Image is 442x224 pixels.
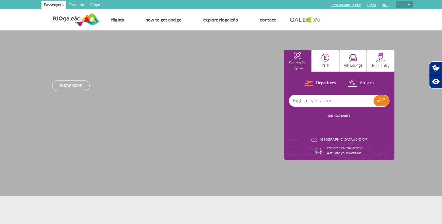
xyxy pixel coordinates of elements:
p: VIP Lounge [344,63,363,68]
p: [GEOGRAPHIC_DATA]: 0°C/0°F [320,137,367,142]
button: Abrir recursos assistivos. [429,75,442,88]
a: Passengers [41,1,66,10]
button: VIP Lounge [339,50,367,72]
p: Estimated car travel time: Activate your location [324,146,363,156]
p: Hospitality [372,64,390,68]
a: Flights [111,17,124,23]
div: Plugin de acessibilidade da Hand Talk. [429,61,442,88]
img: vipRoom.svg [349,54,357,62]
a: SEE ALL FLIGHTS [328,114,351,118]
a: RQS [382,3,389,7]
p: Departures [316,80,336,86]
a: Corporate [66,1,88,10]
button: Hospitality [367,50,394,72]
button: Departures [303,79,338,87]
a: Press [367,3,376,7]
a: Shop On-line GaleOn [331,3,361,7]
p: Park [321,63,329,68]
button: Arrivals [346,79,376,87]
a: Cargo [88,1,103,10]
p: Arrivals [360,80,374,86]
input: Flight, city or airline [289,95,374,107]
a: Show more [52,80,90,91]
button: SEE ALL FLIGHTS [326,113,352,118]
button: Search for flights [284,50,311,72]
img: hospitality.svg [376,53,386,62]
button: Park [312,50,339,72]
img: carParkingHome.svg [321,54,329,62]
a: Explore RIOgaleão [203,17,238,23]
a: How to get and go [145,17,182,23]
button: Abrir tradutor de língua de sinais. [429,61,442,75]
p: Search for flights [287,61,308,70]
img: airplaneHomeActive.svg [294,52,301,59]
a: Contact [260,17,276,23]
